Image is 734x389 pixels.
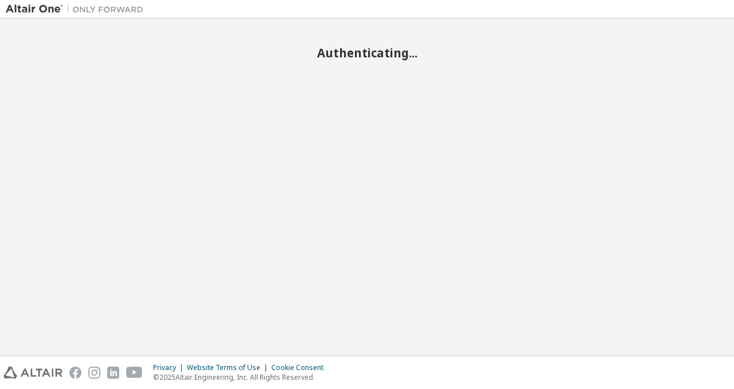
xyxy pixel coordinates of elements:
div: Cookie Consent [271,363,330,372]
img: instagram.svg [88,367,100,379]
h2: Authenticating... [6,45,728,60]
p: © 2025 Altair Engineering, Inc. All Rights Reserved. [153,372,330,382]
img: linkedin.svg [107,367,119,379]
img: Altair One [6,3,149,15]
div: Website Terms of Use [187,363,271,372]
img: altair_logo.svg [3,367,63,379]
img: youtube.svg [126,367,143,379]
img: facebook.svg [69,367,81,379]
div: Privacy [153,363,187,372]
